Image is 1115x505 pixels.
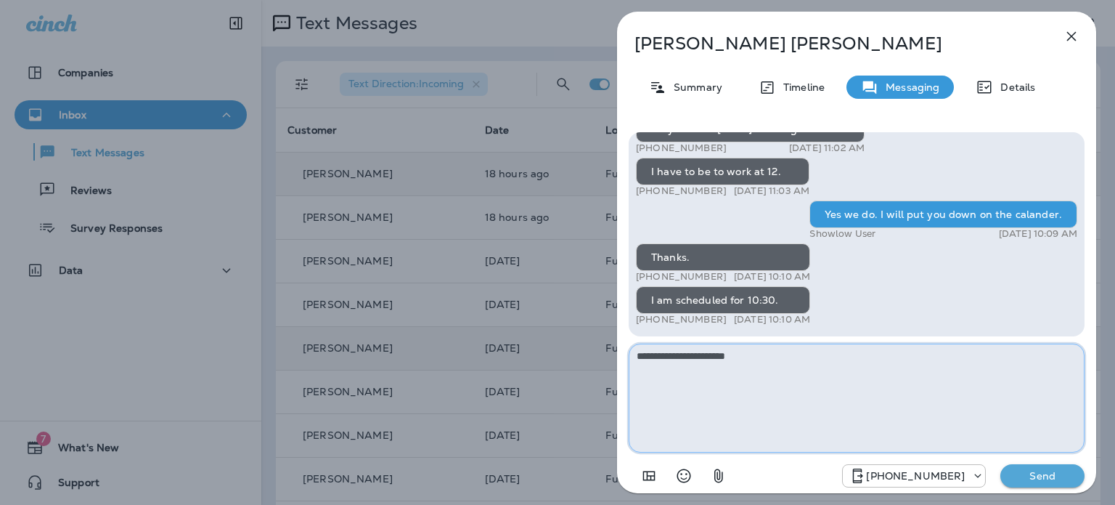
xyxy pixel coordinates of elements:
[866,470,965,482] p: [PHONE_NUMBER]
[636,243,810,271] div: Thanks.
[734,185,809,197] p: [DATE] 11:03 AM
[789,142,865,154] p: [DATE] 11:02 AM
[776,81,825,93] p: Timeline
[734,314,810,326] p: [DATE] 10:10 AM
[636,314,727,326] p: [PHONE_NUMBER]
[636,142,727,154] p: [PHONE_NUMBER]
[669,461,698,490] button: Select an emoji
[636,185,727,197] p: [PHONE_NUMBER]
[666,81,722,93] p: Summary
[843,467,985,485] div: +1 (928) 232-1970
[878,81,939,93] p: Messaging
[636,286,810,314] div: I am scheduled for 10:30.
[1012,469,1073,482] p: Send
[1000,464,1085,488] button: Send
[993,81,1035,93] p: Details
[734,271,810,283] p: [DATE] 10:10 AM
[634,461,663,490] button: Add in a premade template
[636,271,727,283] p: [PHONE_NUMBER]
[999,228,1077,240] p: [DATE] 10:09 AM
[634,33,1031,54] p: [PERSON_NAME] [PERSON_NAME]
[809,201,1077,228] div: Yes we do. I will put you down on the calander.
[809,228,875,240] p: Showlow User
[636,158,809,185] div: I have to be to work at 12.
